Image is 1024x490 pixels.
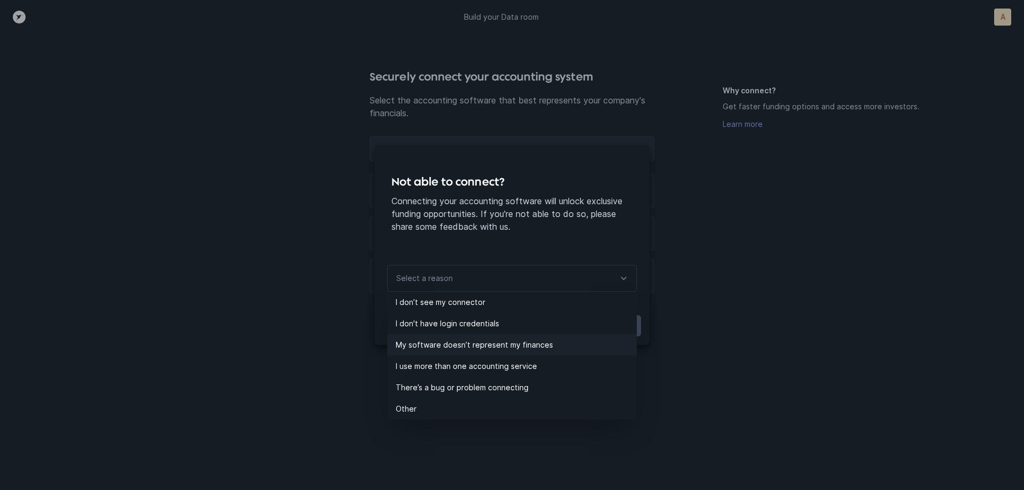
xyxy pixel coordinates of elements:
p: My software doesn’t represent my finances [396,339,637,351]
p: I use more than one accounting service [396,360,637,373]
h4: Not able to connect? [391,173,633,190]
p: Select a reason [396,272,453,285]
p: There’s a bug or problem connecting [396,381,637,394]
p: I don’t see my connector [396,296,637,309]
button: Back to connect [383,315,460,336]
p: Other [396,403,637,415]
p: Connecting your accounting software will unlock exclusive funding opportunities. If you're not ab... [391,195,633,233]
p: I don't have login credentials [396,317,637,330]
